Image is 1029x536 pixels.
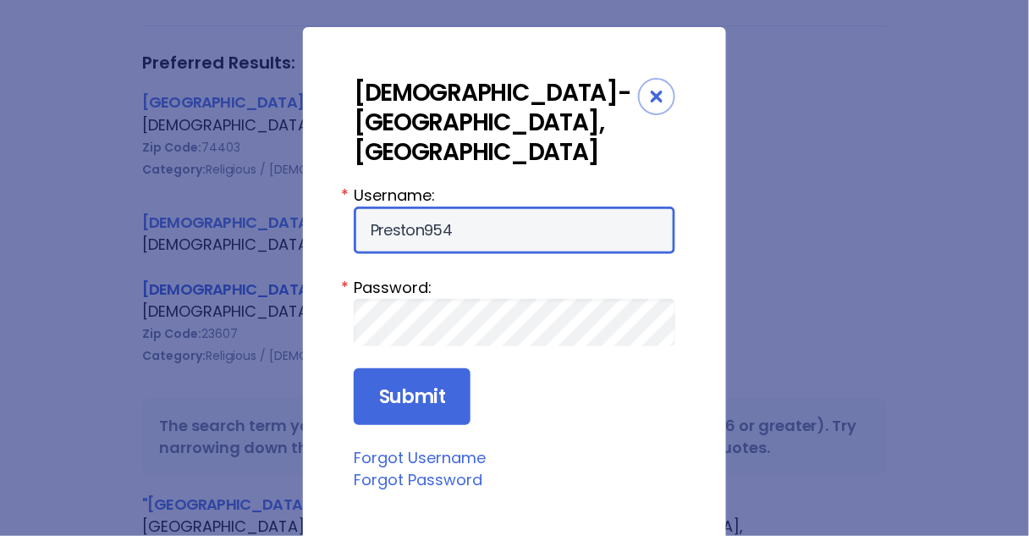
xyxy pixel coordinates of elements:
[354,276,675,299] label: Password:
[354,469,482,490] a: Forgot Password
[354,184,675,207] label: Username:
[354,447,486,468] a: Forgot Username
[638,78,675,115] div: Close
[354,78,638,167] div: [DEMOGRAPHIC_DATA]-[GEOGRAPHIC_DATA], [GEOGRAPHIC_DATA]
[354,368,470,426] input: Submit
